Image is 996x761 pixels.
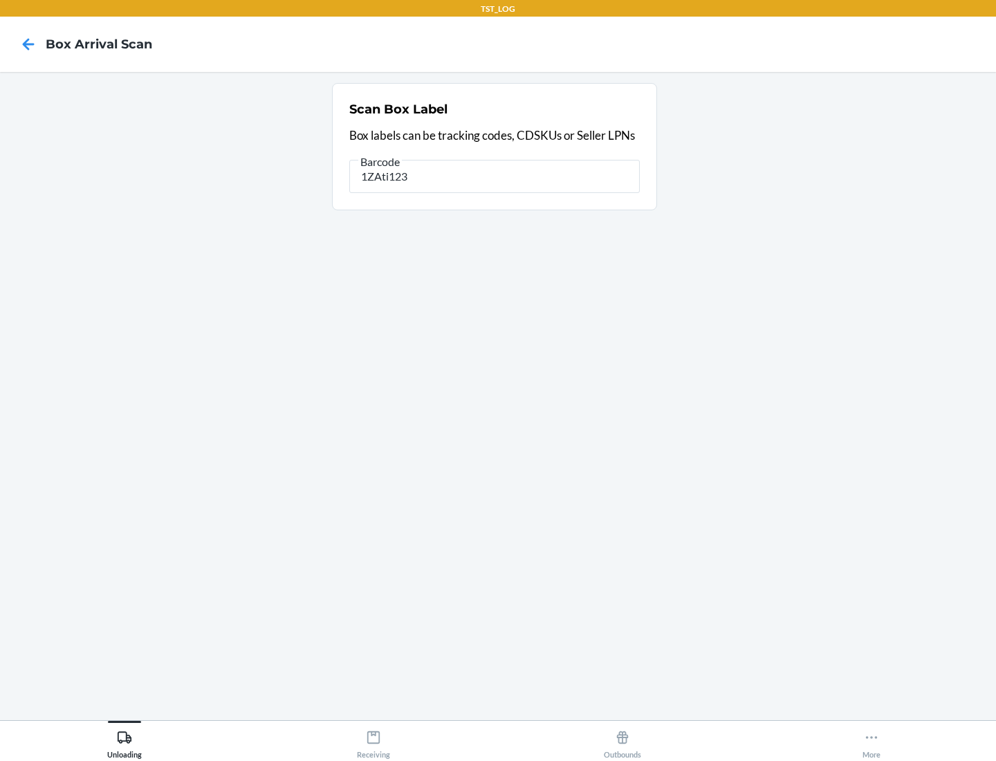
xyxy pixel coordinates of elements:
[107,724,142,759] div: Unloading
[249,721,498,759] button: Receiving
[863,724,880,759] div: More
[357,724,390,759] div: Receiving
[349,100,448,118] h2: Scan Box Label
[481,3,515,15] p: TST_LOG
[349,127,640,145] p: Box labels can be tracking codes, CDSKUs or Seller LPNs
[46,35,152,53] h4: Box Arrival Scan
[358,155,402,169] span: Barcode
[498,721,747,759] button: Outbounds
[349,160,640,193] input: Barcode
[604,724,641,759] div: Outbounds
[747,721,996,759] button: More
